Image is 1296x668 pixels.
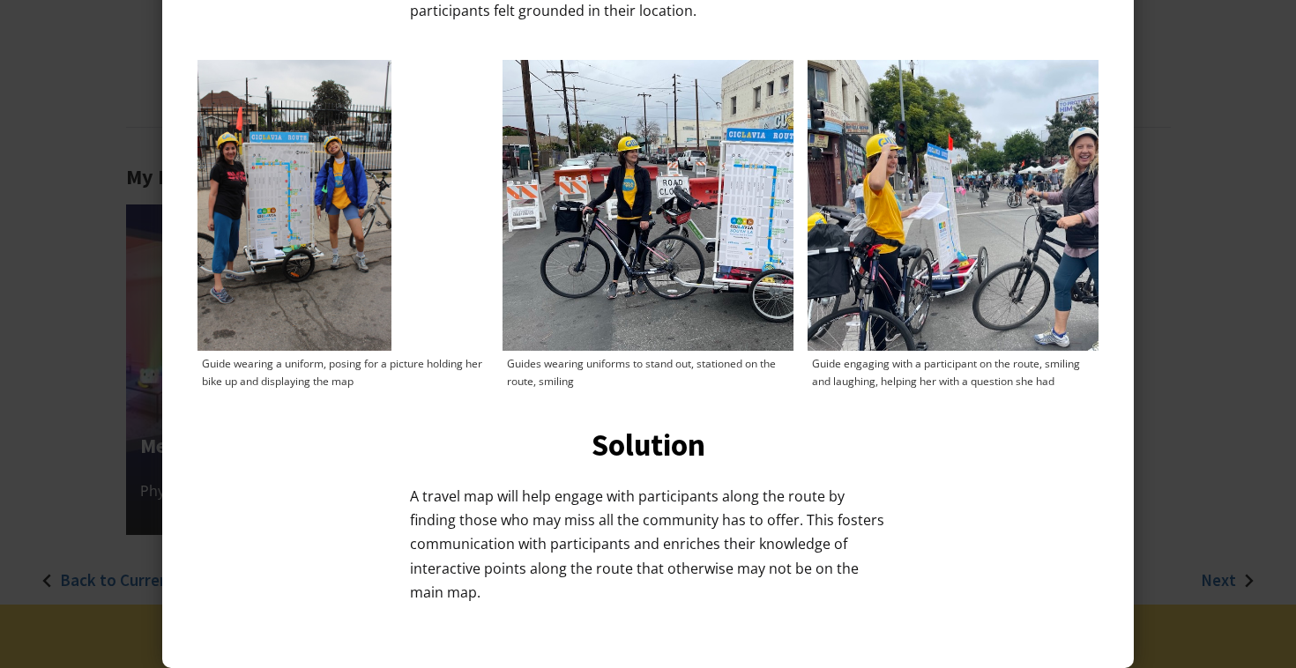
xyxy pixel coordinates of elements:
div: Guides wearing uniforms to stand out, stationed on the route, smiling [503,351,793,390]
img: Guide wearing a uniform, posing for a picture holding her bike up and displaying the map [197,60,391,351]
h3: Solution [197,424,1099,467]
div: Guide wearing a uniform, posing for a picture holding her bike up and displaying the map [197,351,488,390]
img: Guide engaging with a participant on the route, smiling and laughing, helping her with a question... [808,60,1195,351]
div: Guide engaging with a participant on the route, smiling and laughing, helping her with a question... [808,351,1099,390]
img: Guides wearing uniforms to stand out, stationed on the route, smiling [503,60,890,351]
p: A travel map will help engage with participants along the route by finding those who may miss all... [410,485,886,622]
